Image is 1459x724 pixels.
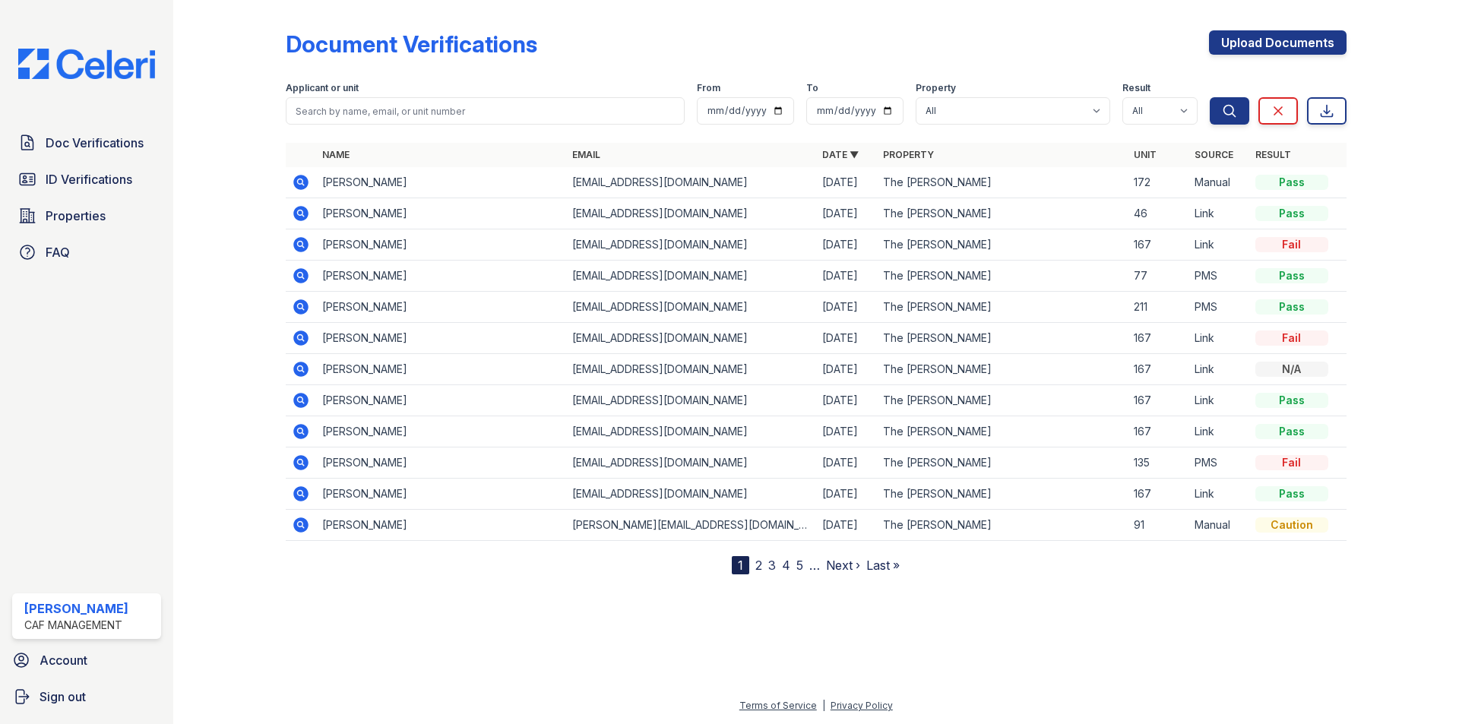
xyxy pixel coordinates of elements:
td: 167 [1128,416,1188,447]
div: Pass [1255,206,1328,221]
a: Doc Verifications [12,128,161,158]
td: The [PERSON_NAME] [877,261,1127,292]
td: [EMAIL_ADDRESS][DOMAIN_NAME] [566,416,816,447]
span: Account [40,651,87,669]
td: The [PERSON_NAME] [877,385,1127,416]
a: Last » [866,558,900,573]
td: [PERSON_NAME] [316,198,566,229]
div: Document Verifications [286,30,537,58]
td: [EMAIL_ADDRESS][DOMAIN_NAME] [566,198,816,229]
a: Properties [12,201,161,231]
a: FAQ [12,237,161,267]
div: Fail [1255,330,1328,346]
td: PMS [1188,447,1249,479]
td: [EMAIL_ADDRESS][DOMAIN_NAME] [566,167,816,198]
td: [PERSON_NAME] [316,510,566,541]
td: The [PERSON_NAME] [877,292,1127,323]
td: Link [1188,323,1249,354]
label: From [697,82,720,94]
td: Manual [1188,167,1249,198]
label: Applicant or unit [286,82,359,94]
div: N/A [1255,362,1328,377]
td: [PERSON_NAME] [316,323,566,354]
a: 3 [768,558,776,573]
td: [DATE] [816,385,877,416]
span: ID Verifications [46,170,132,188]
td: 91 [1128,510,1188,541]
a: Property [883,149,934,160]
td: [EMAIL_ADDRESS][DOMAIN_NAME] [566,323,816,354]
a: Terms of Service [739,700,817,711]
label: To [806,82,818,94]
td: The [PERSON_NAME] [877,416,1127,447]
div: Caution [1255,517,1328,533]
td: [EMAIL_ADDRESS][DOMAIN_NAME] [566,447,816,479]
td: Link [1188,198,1249,229]
td: 172 [1128,167,1188,198]
td: [EMAIL_ADDRESS][DOMAIN_NAME] [566,261,816,292]
td: [DATE] [816,261,877,292]
a: Upload Documents [1209,30,1347,55]
td: [PERSON_NAME] [316,292,566,323]
td: The [PERSON_NAME] [877,198,1127,229]
td: 77 [1128,261,1188,292]
td: [PERSON_NAME][EMAIL_ADDRESS][DOMAIN_NAME] [566,510,816,541]
input: Search by name, email, or unit number [286,97,685,125]
a: 2 [755,558,762,573]
td: [DATE] [816,510,877,541]
td: 167 [1128,323,1188,354]
a: Result [1255,149,1291,160]
td: [DATE] [816,447,877,479]
div: Pass [1255,268,1328,283]
td: [PERSON_NAME] [316,447,566,479]
td: The [PERSON_NAME] [877,229,1127,261]
a: Next › [826,558,860,573]
label: Result [1122,82,1150,94]
div: Pass [1255,486,1328,501]
td: [DATE] [816,292,877,323]
td: [PERSON_NAME] [316,416,566,447]
div: CAF Management [24,618,128,633]
span: Properties [46,207,106,225]
td: 167 [1128,385,1188,416]
a: Unit [1134,149,1157,160]
a: 4 [782,558,790,573]
div: Pass [1255,299,1328,315]
td: [EMAIL_ADDRESS][DOMAIN_NAME] [566,229,816,261]
a: Date ▼ [822,149,859,160]
td: 167 [1128,354,1188,385]
span: Doc Verifications [46,134,144,152]
a: Privacy Policy [831,700,893,711]
span: Sign out [40,688,86,706]
td: [PERSON_NAME] [316,229,566,261]
td: [PERSON_NAME] [316,385,566,416]
a: ID Verifications [12,164,161,194]
td: The [PERSON_NAME] [877,323,1127,354]
td: [EMAIL_ADDRESS][DOMAIN_NAME] [566,479,816,510]
a: 5 [796,558,803,573]
td: The [PERSON_NAME] [877,510,1127,541]
a: Source [1195,149,1233,160]
td: Link [1188,385,1249,416]
td: [PERSON_NAME] [316,261,566,292]
td: PMS [1188,261,1249,292]
span: … [809,556,820,574]
div: Pass [1255,393,1328,408]
a: Account [6,645,167,675]
td: 167 [1128,229,1188,261]
td: 211 [1128,292,1188,323]
td: [DATE] [816,479,877,510]
td: 167 [1128,479,1188,510]
div: 1 [732,556,749,574]
td: Link [1188,229,1249,261]
td: Link [1188,479,1249,510]
td: [DATE] [816,198,877,229]
td: [DATE] [816,354,877,385]
img: CE_Logo_Blue-a8612792a0a2168367f1c8372b55b34899dd931a85d93a1a3d3e32e68fde9ad4.png [6,49,167,79]
td: [PERSON_NAME] [316,354,566,385]
td: The [PERSON_NAME] [877,447,1127,479]
a: Email [572,149,600,160]
td: Link [1188,416,1249,447]
td: The [PERSON_NAME] [877,354,1127,385]
td: [DATE] [816,167,877,198]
